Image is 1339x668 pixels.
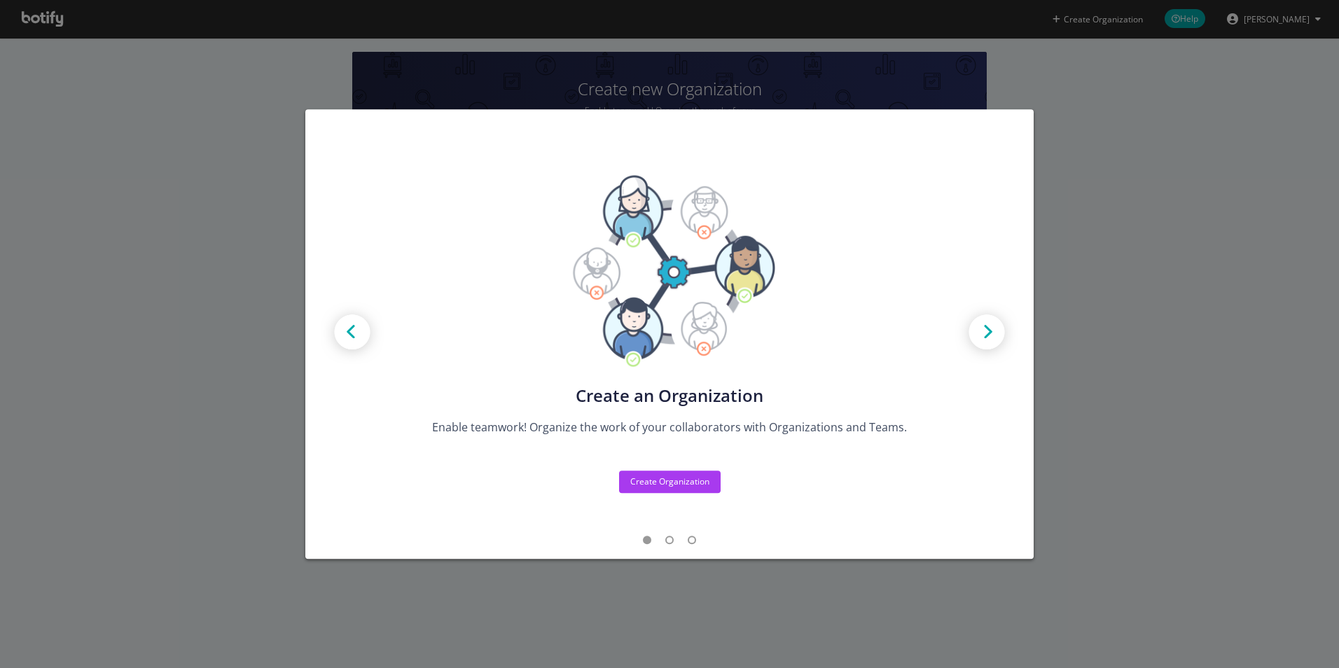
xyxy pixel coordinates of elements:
div: Create an Organization [420,386,919,405]
img: Tutorial [564,175,775,368]
div: Enable teamwork! Organize the work of your collaborators with Organizations and Teams. [420,419,919,436]
div: modal [305,109,1034,559]
div: Create Organization [630,475,709,487]
img: Next arrow [955,302,1018,365]
img: Prev arrow [321,302,384,365]
button: Create Organization [619,471,721,493]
